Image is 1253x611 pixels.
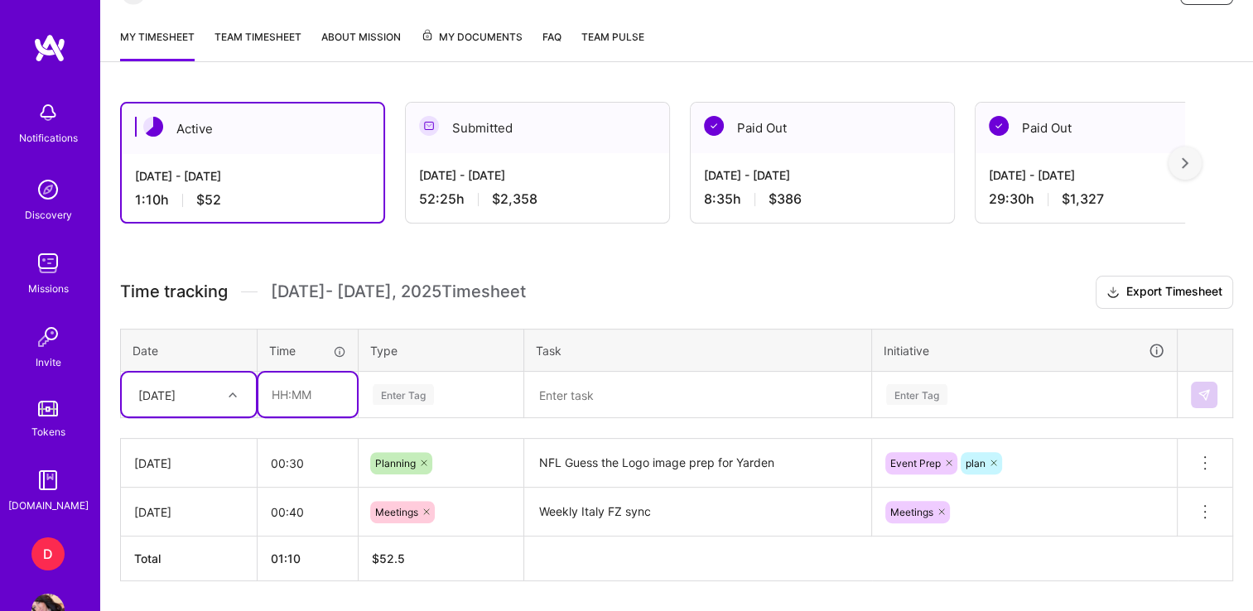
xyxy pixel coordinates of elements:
[966,457,986,469] span: plan
[134,503,243,521] div: [DATE]
[542,28,561,61] a: FAQ
[419,116,439,136] img: Submitted
[704,116,724,136] img: Paid Out
[143,117,163,137] img: Active
[19,129,78,147] div: Notifications
[769,190,802,208] span: $386
[526,440,870,486] textarea: NFL Guess the Logo image prep for Yarden
[120,281,228,302] span: Time tracking
[31,537,65,570] div: D
[31,96,65,129] img: bell
[359,329,524,372] th: Type
[989,166,1226,184] div: [DATE] - [DATE]
[196,191,221,209] span: $52
[122,103,383,154] div: Active
[1198,388,1211,402] img: Submit
[375,457,416,469] span: Planning
[31,173,65,206] img: discovery
[419,190,656,208] div: 52:25 h
[214,28,301,61] a: Team timesheet
[691,103,954,153] div: Paid Out
[890,506,933,518] span: Meetings
[258,373,357,416] input: HH:MM
[135,191,370,209] div: 1:10 h
[258,441,358,485] input: HH:MM
[884,341,1165,360] div: Initiative
[704,166,941,184] div: [DATE] - [DATE]
[229,391,237,399] i: icon Chevron
[989,190,1226,208] div: 29:30 h
[421,28,523,61] a: My Documents
[134,455,243,472] div: [DATE]
[31,464,65,497] img: guide book
[135,167,370,185] div: [DATE] - [DATE]
[36,354,61,371] div: Invite
[1062,190,1104,208] span: $1,327
[581,31,644,43] span: Team Pulse
[421,28,523,46] span: My Documents
[28,280,69,297] div: Missions
[492,190,537,208] span: $2,358
[33,33,66,63] img: logo
[138,386,176,403] div: [DATE]
[269,342,346,359] div: Time
[31,320,65,354] img: Invite
[38,401,58,416] img: tokens
[581,28,644,61] a: Team Pulse
[406,103,669,153] div: Submitted
[25,206,72,224] div: Discovery
[373,382,434,407] div: Enter Tag
[258,490,358,534] input: HH:MM
[1096,276,1233,309] button: Export Timesheet
[8,497,89,514] div: [DOMAIN_NAME]
[1182,157,1188,169] img: right
[419,166,656,184] div: [DATE] - [DATE]
[271,281,526,302] span: [DATE] - [DATE] , 2025 Timesheet
[27,537,69,570] a: D
[121,329,258,372] th: Date
[886,382,947,407] div: Enter Tag
[120,28,195,61] a: My timesheet
[526,489,870,535] textarea: Weekly Italy FZ sync
[704,190,941,208] div: 8:35 h
[976,103,1239,153] div: Paid Out
[989,116,1009,136] img: Paid Out
[121,536,258,581] th: Total
[1106,284,1120,301] i: icon Download
[890,457,941,469] span: Event Prep
[31,423,65,440] div: Tokens
[372,551,405,565] span: $ 52.5
[375,506,418,518] span: Meetings
[524,329,872,372] th: Task
[31,247,65,280] img: teamwork
[321,28,401,61] a: About Mission
[258,536,359,581] th: 01:10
